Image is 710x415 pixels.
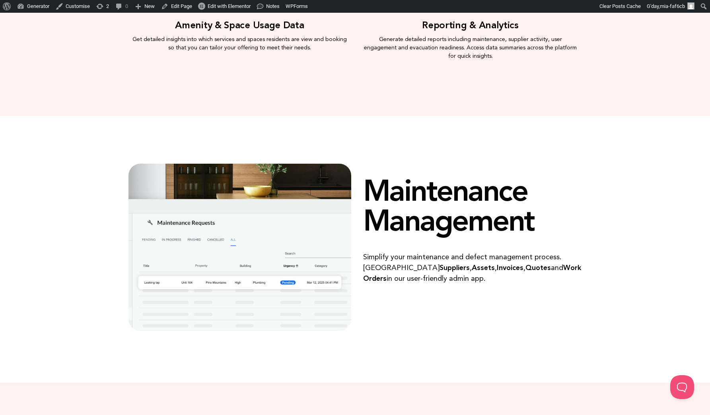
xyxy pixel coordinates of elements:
[472,263,495,272] b: Assets
[132,35,347,52] p: Get detailed insights into which services and spaces residents are view and booking so that you c...
[363,251,578,284] p: Simplify your maintenance and defect management process. [GEOGRAPHIC_DATA] , , , and in our user-...
[525,263,551,272] b: Quotes
[132,20,347,31] h3: Amenity & Space Usage Data
[440,263,470,272] b: Suppliers
[660,3,685,9] span: mia-faf6cb
[208,3,251,9] span: Edit with Elementor
[497,263,523,272] b: Invoices
[363,263,581,282] b: Work Orders
[363,176,578,235] h1: Maintenance Management
[363,20,578,31] h3: Reporting & Analytics
[670,375,694,399] iframe: Toggle Customer Support
[363,35,578,60] p: Generate detailed reports including maintenance, supplier activity, user engagement and evacuatio...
